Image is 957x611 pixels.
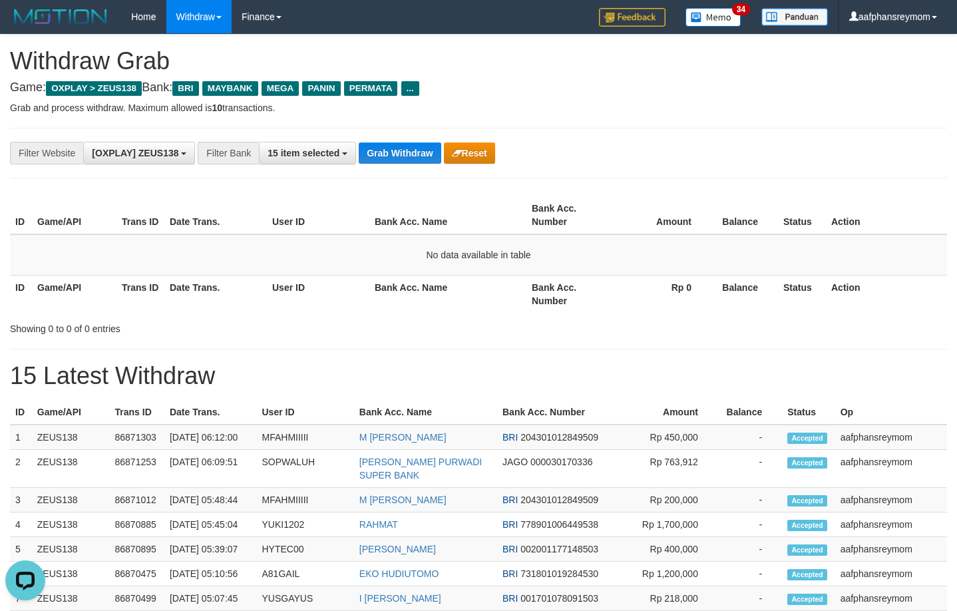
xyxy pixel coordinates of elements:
[10,317,389,335] div: Showing 0 to 0 of 0 entries
[10,512,32,537] td: 4
[32,537,110,562] td: ZEUS138
[257,562,354,586] td: A81GAIL
[46,81,142,96] span: OXPLAY > ZEUS138
[787,433,827,444] span: Accepted
[526,275,611,313] th: Bank Acc. Number
[10,234,947,276] td: No data available in table
[835,425,947,450] td: aafphansreymom
[110,450,164,488] td: 86871253
[718,450,782,488] td: -
[359,544,436,554] a: [PERSON_NAME]
[625,586,718,611] td: Rp 218,000
[520,432,598,443] span: Copy 204301012849509 to clipboard
[257,488,354,512] td: MFAHMIIIII
[625,450,718,488] td: Rp 763,912
[502,457,528,467] span: JAGO
[520,593,598,604] span: Copy 001701078091503 to clipboard
[502,432,518,443] span: BRI
[359,142,441,164] button: Grab Withdraw
[257,425,354,450] td: MFAHMIIIII
[502,568,518,579] span: BRI
[10,81,947,95] h4: Game: Bank:
[172,81,198,96] span: BRI
[835,512,947,537] td: aafphansreymom
[835,450,947,488] td: aafphansreymom
[369,196,526,234] th: Bank Acc. Name
[835,586,947,611] td: aafphansreymom
[787,495,827,507] span: Accepted
[164,400,257,425] th: Date Trans.
[611,196,711,234] th: Amount
[10,450,32,488] td: 2
[212,102,222,113] strong: 10
[530,457,592,467] span: Copy 000030170336 to clipboard
[302,81,340,96] span: PANIN
[826,275,947,313] th: Action
[787,569,827,580] span: Accepted
[110,586,164,611] td: 86870499
[787,520,827,531] span: Accepted
[787,594,827,605] span: Accepted
[267,196,369,234] th: User ID
[625,400,718,425] th: Amount
[520,568,598,579] span: Copy 731801019284530 to clipboard
[359,568,439,579] a: EKO HUDIUTOMO
[778,196,826,234] th: Status
[611,275,711,313] th: Rp 0
[718,512,782,537] td: -
[10,425,32,450] td: 1
[257,586,354,611] td: YUSGAYUS
[718,425,782,450] td: -
[10,7,111,27] img: MOTION_logo.png
[10,196,32,234] th: ID
[502,544,518,554] span: BRI
[164,512,257,537] td: [DATE] 05:45:04
[835,537,947,562] td: aafphansreymom
[359,432,447,443] a: M [PERSON_NAME]
[10,101,947,114] p: Grab and process withdraw. Maximum allowed is transactions.
[502,519,518,530] span: BRI
[685,8,741,27] img: Button%20Memo.svg
[711,196,778,234] th: Balance
[10,142,83,164] div: Filter Website
[502,495,518,505] span: BRI
[110,425,164,450] td: 86871303
[782,400,835,425] th: Status
[267,275,369,313] th: User ID
[718,400,782,425] th: Balance
[526,196,611,234] th: Bank Acc. Number
[32,450,110,488] td: ZEUS138
[761,8,828,26] img: panduan.png
[359,495,447,505] a: M [PERSON_NAME]
[778,275,826,313] th: Status
[110,562,164,586] td: 86870475
[92,148,178,158] span: [OXPLAY] ZEUS138
[835,562,947,586] td: aafphansreymom
[625,512,718,537] td: Rp 1,700,000
[787,544,827,556] span: Accepted
[359,593,441,604] a: I [PERSON_NAME]
[5,5,45,45] button: Open LiveChat chat widget
[110,512,164,537] td: 86870885
[444,142,495,164] button: Reset
[202,81,258,96] span: MAYBANK
[257,400,354,425] th: User ID
[164,488,257,512] td: [DATE] 05:48:44
[10,275,32,313] th: ID
[625,425,718,450] td: Rp 450,000
[257,537,354,562] td: HYTEC00
[10,400,32,425] th: ID
[718,537,782,562] td: -
[502,593,518,604] span: BRI
[497,400,625,425] th: Bank Acc. Number
[116,275,164,313] th: Trans ID
[164,562,257,586] td: [DATE] 05:10:56
[787,457,827,469] span: Accepted
[110,488,164,512] td: 86871012
[164,450,257,488] td: [DATE] 06:09:51
[718,488,782,512] td: -
[164,196,267,234] th: Date Trans.
[32,425,110,450] td: ZEUS138
[369,275,526,313] th: Bank Acc. Name
[520,544,598,554] span: Copy 002001177148503 to clipboard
